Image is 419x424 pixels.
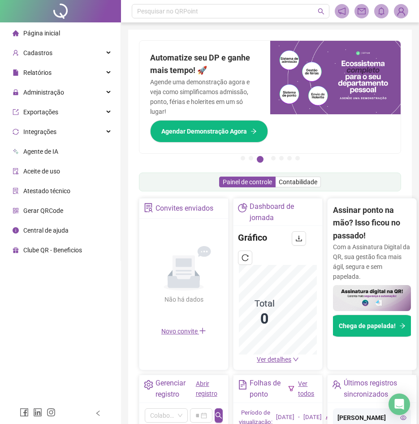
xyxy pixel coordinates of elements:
span: setting [144,380,153,389]
div: Convites enviados [156,201,213,216]
button: 5 [279,156,284,160]
h2: Automatize seu DP e ganhe mais tempo! 🚀 [150,52,259,77]
button: Agendar Demonstração Agora [150,120,268,143]
p: Com a Assinatura Digital da QR, sua gestão fica mais ágil, segura e sem papelada. [333,242,411,281]
div: Dashboard de jornada [250,201,318,223]
span: Integrações [23,128,56,135]
a: Abrir registro [196,380,217,397]
span: export [13,109,19,115]
div: Folhas de ponto [250,377,288,400]
h2: Assinar ponto na mão? Isso ficou no passado! [333,204,411,242]
span: Chega de papelada! [339,321,396,331]
div: [PERSON_NAME] [337,413,406,423]
span: Atestado técnico [23,187,70,195]
span: info-circle [13,227,19,234]
a: Ver detalhes down [257,356,299,363]
span: audit [13,168,19,174]
span: Aceite de uso [23,168,60,175]
span: instagram [47,408,56,417]
span: pie-chart [238,203,247,212]
span: sync [13,129,19,135]
button: 3 [257,156,263,163]
span: bell [377,7,385,15]
span: Ver detalhes [257,356,291,363]
div: Gerenciar registro [156,377,195,400]
div: Não há dados [148,294,219,304]
span: file [13,69,19,76]
span: Painel de controle [223,178,272,186]
img: 76165 [394,4,408,18]
a: Ver todos [298,380,314,397]
span: download [295,235,302,242]
span: search [215,412,222,419]
span: Contabilidade [279,178,317,186]
span: Cadastros [23,49,52,56]
span: filter [288,385,294,392]
img: banner%2Fd57e337e-a0d3-4837-9615-f134fc33a8e6.png [270,41,401,114]
span: arrow-right [251,128,257,134]
span: Novo convite [161,328,206,335]
div: [DATE] [276,413,294,422]
span: facebook [20,408,29,417]
span: Agente de IA [23,148,58,155]
span: edit [325,414,331,420]
span: arrow-right [399,323,406,329]
button: 2 [249,156,253,160]
span: file-text [238,380,247,389]
span: home [13,30,19,36]
div: Open Intercom Messenger [389,394,410,415]
span: Gerar QRCode [23,207,63,214]
span: notification [338,7,346,15]
div: - [298,413,300,422]
button: 6 [287,156,292,160]
span: team [332,380,341,389]
span: Clube QR - Beneficios [23,247,82,254]
span: user-add [13,50,19,56]
button: 7 [295,156,300,160]
button: 4 [271,156,276,160]
span: Relatórios [23,69,52,76]
span: search [318,8,324,15]
span: reload [242,254,249,261]
span: linkedin [33,408,42,417]
span: Agendar Demonstração Agora [161,126,247,136]
span: gift [13,247,19,253]
div: Últimos registros sincronizados [344,377,412,400]
div: [DATE] [303,413,322,422]
span: eye [400,415,406,421]
span: Exportações [23,108,58,116]
span: solution [144,203,153,212]
span: Administração [23,89,64,96]
span: Central de ajuda [23,227,69,234]
img: banner%2F02c71560-61a6-44d4-94b9-c8ab97240462.png [333,285,411,311]
p: Agende uma demonstração agora e veja como simplificamos admissão, ponto, férias e holerites em um... [150,77,259,117]
span: mail [358,7,366,15]
button: Chega de papelada! [328,315,417,337]
span: solution [13,188,19,194]
span: down [293,356,299,363]
span: lock [13,89,19,95]
span: Página inicial [23,30,60,37]
span: plus [199,327,206,334]
h4: Gráfico [238,231,267,244]
span: left [95,410,101,416]
button: 1 [241,156,245,160]
span: qrcode [13,208,19,214]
